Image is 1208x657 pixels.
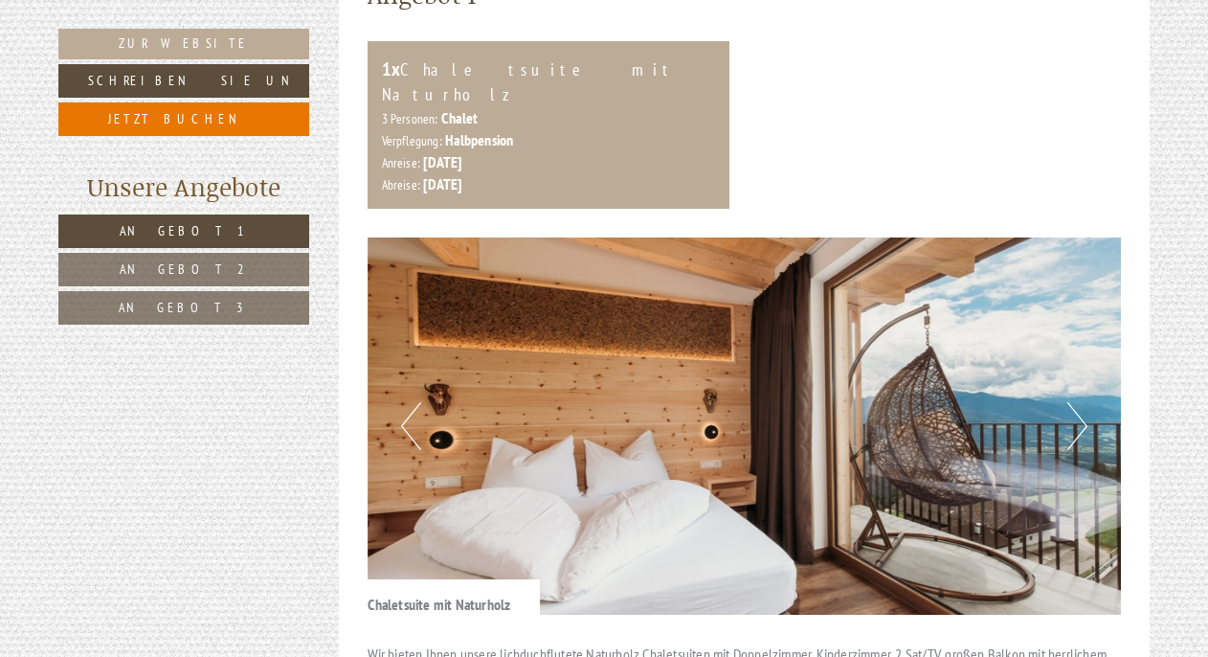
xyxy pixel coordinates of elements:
[423,174,461,193] b: [DATE]
[445,130,513,149] b: Halbpension
[382,176,421,193] small: Abreise:
[368,579,540,616] div: Chaletsuite mit Naturholz
[119,299,249,316] span: Angebot 3
[58,29,309,59] a: Zur Website
[120,261,248,278] span: Angebot 2
[382,57,400,81] b: 1x
[382,56,716,107] div: Chaletsuite mit Naturholz
[401,402,421,450] button: Previous
[1067,402,1087,450] button: Next
[58,170,309,205] div: Unsere Angebote
[423,152,461,171] b: [DATE]
[58,102,309,136] a: Jetzt buchen
[441,108,478,127] b: Chalet
[382,110,438,127] small: 3 Personen:
[58,64,309,98] a: Schreiben Sie uns
[368,238,1122,615] img: image
[382,132,442,149] small: Verpflegung:
[382,154,421,171] small: Anreise:
[120,222,248,239] span: Angebot 1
